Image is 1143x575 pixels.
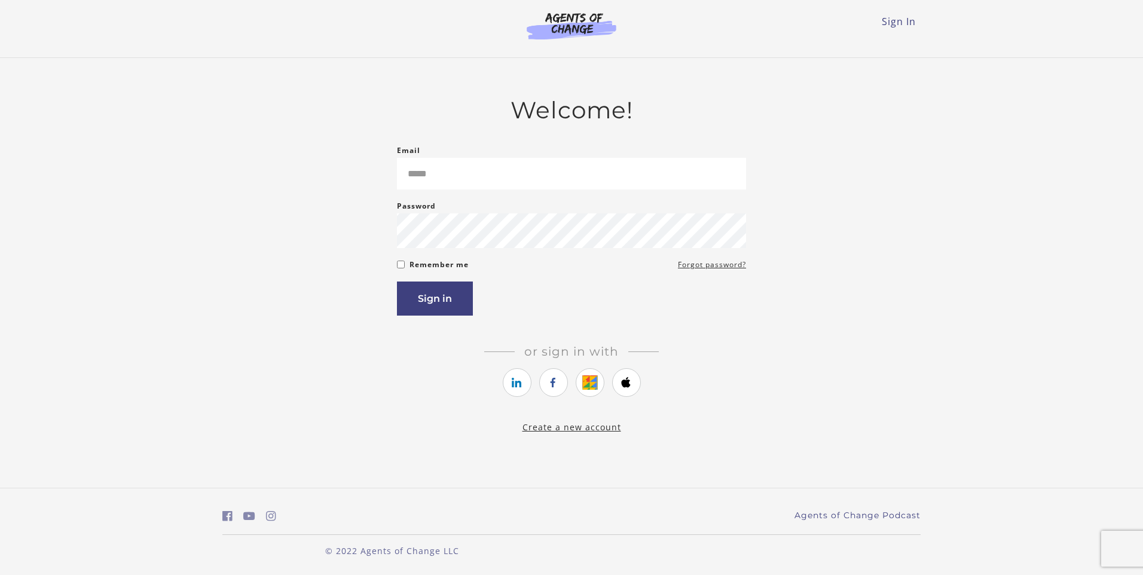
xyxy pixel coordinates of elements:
[222,510,233,522] i: https://www.facebook.com/groups/aswbtestprep (Open in a new window)
[678,258,746,272] a: Forgot password?
[397,199,436,213] label: Password
[576,368,604,397] a: https://courses.thinkific.com/users/auth/google?ss%5Breferral%5D=&ss%5Buser_return_to%5D=&ss%5Bvi...
[243,507,255,525] a: https://www.youtube.com/c/AgentsofChangeTestPrepbyMeaganMitchell (Open in a new window)
[266,507,276,525] a: https://www.instagram.com/agentsofchangeprep/ (Open in a new window)
[222,545,562,557] p: © 2022 Agents of Change LLC
[515,344,628,359] span: Or sign in with
[397,96,746,124] h2: Welcome!
[882,15,916,28] a: Sign In
[397,282,473,316] button: Sign in
[409,258,469,272] label: Remember me
[397,143,420,158] label: Email
[503,368,531,397] a: https://courses.thinkific.com/users/auth/linkedin?ss%5Breferral%5D=&ss%5Buser_return_to%5D=&ss%5B...
[612,368,641,397] a: https://courses.thinkific.com/users/auth/apple?ss%5Breferral%5D=&ss%5Buser_return_to%5D=&ss%5Bvis...
[243,510,255,522] i: https://www.youtube.com/c/AgentsofChangeTestPrepbyMeaganMitchell (Open in a new window)
[522,421,621,433] a: Create a new account
[539,368,568,397] a: https://courses.thinkific.com/users/auth/facebook?ss%5Breferral%5D=&ss%5Buser_return_to%5D=&ss%5B...
[266,510,276,522] i: https://www.instagram.com/agentsofchangeprep/ (Open in a new window)
[794,509,921,522] a: Agents of Change Podcast
[514,12,629,39] img: Agents of Change Logo
[222,507,233,525] a: https://www.facebook.com/groups/aswbtestprep (Open in a new window)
